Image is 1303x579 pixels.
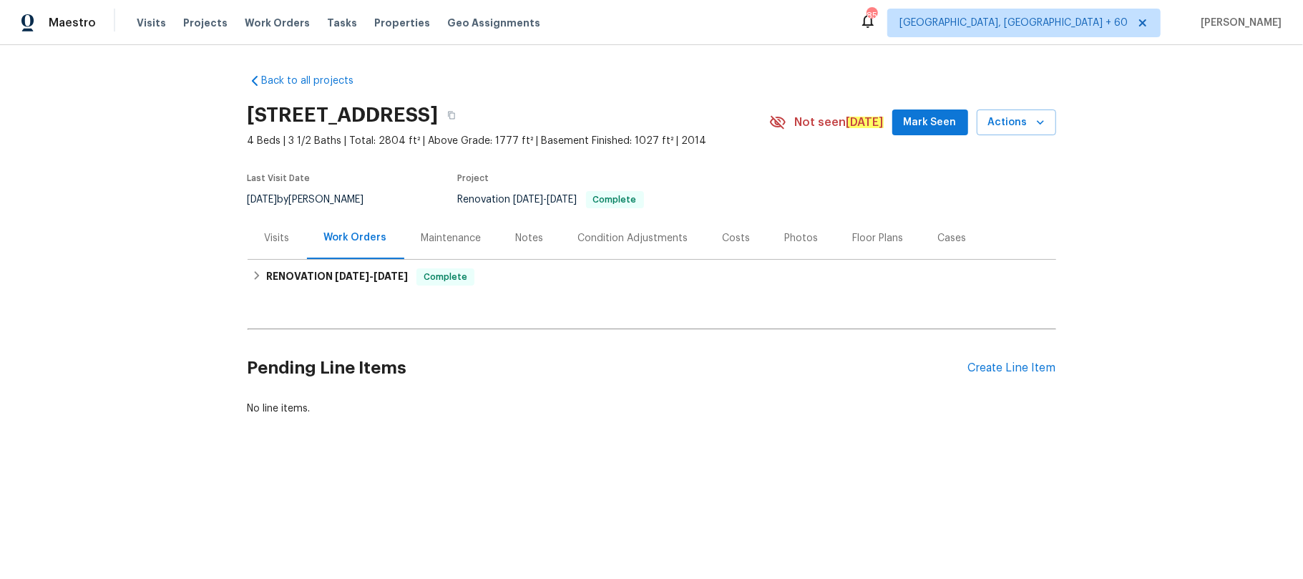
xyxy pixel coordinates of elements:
span: [DATE] [514,195,544,205]
div: Condition Adjustments [578,231,688,245]
span: Projects [183,16,228,30]
span: Complete [418,270,473,284]
div: Floor Plans [853,231,904,245]
span: Renovation [458,195,644,205]
div: Work Orders [324,230,387,245]
span: [PERSON_NAME] [1195,16,1282,30]
span: Project [458,174,489,183]
div: Maintenance [421,231,482,245]
span: Tasks [327,18,357,28]
h2: Pending Line Items [248,335,968,402]
div: RENOVATION [DATE]-[DATE]Complete [248,260,1056,294]
div: Cases [938,231,967,245]
span: [DATE] [547,195,577,205]
span: Visits [137,16,166,30]
span: 4 Beds | 3 1/2 Baths | Total: 2804 ft² | Above Grade: 1777 ft² | Basement Finished: 1027 ft² | 2014 [248,134,769,148]
span: [GEOGRAPHIC_DATA], [GEOGRAPHIC_DATA] + 60 [899,16,1128,30]
span: Work Orders [245,16,310,30]
span: Complete [587,195,643,204]
div: 856 [867,9,877,23]
span: - [514,195,577,205]
div: by [PERSON_NAME] [248,191,381,208]
h6: RENOVATION [266,268,408,286]
h2: [STREET_ADDRESS] [248,108,439,122]
span: Actions [988,114,1045,132]
span: - [335,271,408,281]
span: Mark Seen [904,114,957,132]
button: Actions [977,110,1056,136]
div: Photos [785,231,819,245]
span: Geo Assignments [447,16,540,30]
span: Last Visit Date [248,174,311,183]
span: Maestro [49,16,96,30]
div: Visits [265,231,290,245]
span: [DATE] [374,271,408,281]
span: [DATE] [335,271,369,281]
div: No line items. [248,402,1056,416]
button: Copy Address [439,102,464,128]
span: [DATE] [248,195,278,205]
button: Mark Seen [892,110,968,136]
div: Create Line Item [968,361,1056,375]
em: [DATE] [846,117,884,128]
div: Notes [516,231,544,245]
span: Not seen [795,115,884,130]
span: Properties [374,16,430,30]
a: Back to all projects [248,74,385,88]
div: Costs [723,231,751,245]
